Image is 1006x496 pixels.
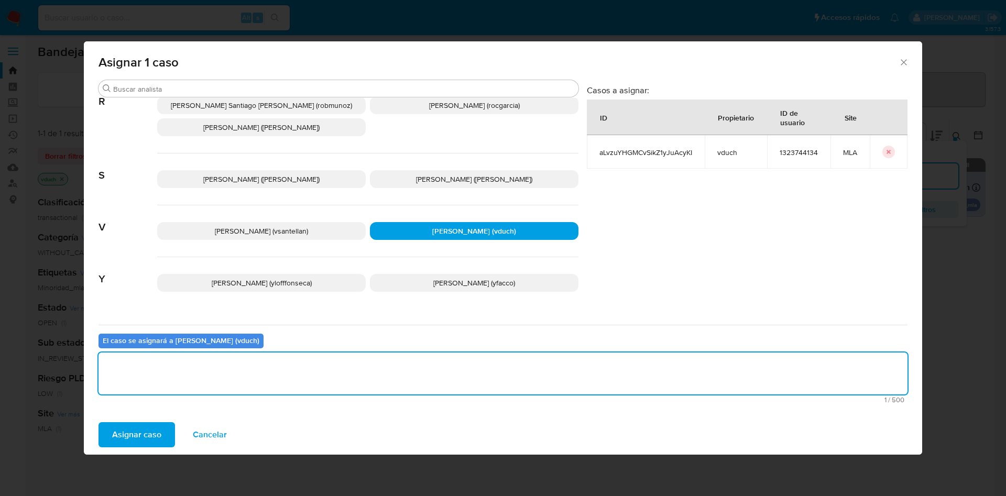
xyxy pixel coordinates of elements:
span: S [99,153,157,182]
span: [PERSON_NAME] (yfacco) [433,278,515,288]
span: Asignar caso [112,423,161,446]
span: aLvzuYHGMCvSikZ1yJuAcyKI [599,148,692,157]
span: [PERSON_NAME] ([PERSON_NAME]) [416,174,532,184]
div: [PERSON_NAME] ([PERSON_NAME]) [157,118,366,136]
span: Y [99,257,157,285]
span: [PERSON_NAME] Santiago [PERSON_NAME] (robmunoz) [171,100,352,111]
span: Cancelar [193,423,227,446]
div: assign-modal [84,41,922,455]
div: [PERSON_NAME] (vduch) [370,222,578,240]
span: [PERSON_NAME] (rocgarcia) [429,100,520,111]
button: Cancelar [179,422,240,447]
button: Asignar caso [99,422,175,447]
span: [PERSON_NAME] (ylofffonseca) [212,278,312,288]
div: [PERSON_NAME] (ylofffonseca) [157,274,366,292]
div: [PERSON_NAME] ([PERSON_NAME]) [157,170,366,188]
div: ID [587,105,620,130]
div: Site [832,105,869,130]
button: Cerrar ventana [899,57,908,67]
b: El caso se asignará a [PERSON_NAME] (vduch) [103,335,259,346]
div: [PERSON_NAME] Santiago [PERSON_NAME] (robmunoz) [157,96,366,114]
button: Buscar [103,84,111,93]
div: Propietario [705,105,767,130]
span: vduch [717,148,754,157]
span: [PERSON_NAME] (vsantellan) [215,226,308,236]
h3: Casos a asignar: [587,85,907,95]
div: [PERSON_NAME] (vsantellan) [157,222,366,240]
span: V [99,205,157,234]
span: [PERSON_NAME] (vduch) [432,226,516,236]
input: Buscar analista [113,84,574,94]
div: [PERSON_NAME] ([PERSON_NAME]) [370,170,578,188]
span: [PERSON_NAME] ([PERSON_NAME]) [203,174,320,184]
span: 1323744134 [780,148,818,157]
span: Asignar 1 caso [99,56,899,69]
div: [PERSON_NAME] (yfacco) [370,274,578,292]
span: [PERSON_NAME] ([PERSON_NAME]) [203,122,320,133]
span: MLA [843,148,857,157]
span: Máximo 500 caracteres [102,396,904,403]
div: ID de usuario [768,100,830,135]
button: icon-button [882,146,895,158]
div: [PERSON_NAME] (rocgarcia) [370,96,578,114]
